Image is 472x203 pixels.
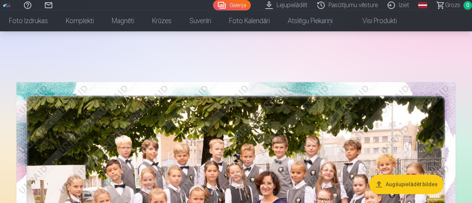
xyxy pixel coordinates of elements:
[445,1,460,10] span: Grozs
[463,1,472,10] span: 0
[3,3,11,7] img: /fa1
[279,10,342,31] a: Atslēgu piekariņi
[143,10,181,31] a: Krūzes
[181,10,220,31] a: Suvenīri
[103,10,143,31] a: Magnēti
[342,10,406,31] a: Visi produkti
[220,10,279,31] a: Foto kalendāri
[369,175,444,194] button: Augšupielādēt bildes
[57,10,103,31] a: Komplekti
